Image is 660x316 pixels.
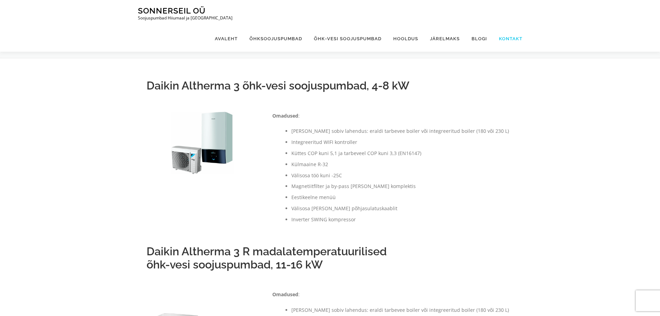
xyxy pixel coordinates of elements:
a: Õhk-vesi soojuspumbad [308,26,387,52]
p: Soojuspumbad Hiiumaal ja [GEOGRAPHIC_DATA] [138,16,232,20]
strong: Omadused [272,291,298,298]
a: Avaleht [209,26,244,52]
li: Küttes COP kuni 5,1 ja tarbeveel COP kuni 3,3 (EN16147) [291,149,510,157]
a: Kontakt [493,26,522,52]
h2: Daikin Altherma 3 õhk-vesi soojuspumbad, 4-8 kW [147,79,514,92]
strong: Omadused [272,112,298,119]
p: : [272,290,510,299]
li: Integreeritud WIFI kontroller [291,138,510,146]
li: Välisosa töö kuni -25C [291,171,510,180]
img: daikin-erga08dv-ehbx08d9w-800x800 [147,112,258,175]
h2: Daikin Altherma 3 R madalatemperatuurilised õhk-vesi soojuspumbad, 11-16 kW [147,245,514,272]
li: Eestikeelne menüü [291,193,510,202]
li: Magnetiitfilter ja by-pass [PERSON_NAME] komplektis [291,182,510,190]
li: Külmaaine R-32 [291,160,510,169]
a: Sonnerseil OÜ [138,6,205,15]
a: Blogi [466,26,493,52]
a: Järelmaks [424,26,466,52]
a: Hooldus [387,26,424,52]
li: Inverter SWING kompressor [291,215,510,224]
li: [PERSON_NAME] sobiv lahendus: eraldi tarbevee boiler või integreeritud boiler (180 või 230 L) [291,306,510,314]
p: : [272,112,510,120]
a: Õhksoojuspumbad [244,26,308,52]
li: [PERSON_NAME] sobiv lahendus: eraldi tarbevee boiler või integreeritud boiler (180 või 230 L) [291,127,510,135]
li: Välisosa [PERSON_NAME] põhjasulatuskaablit [291,204,510,213]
